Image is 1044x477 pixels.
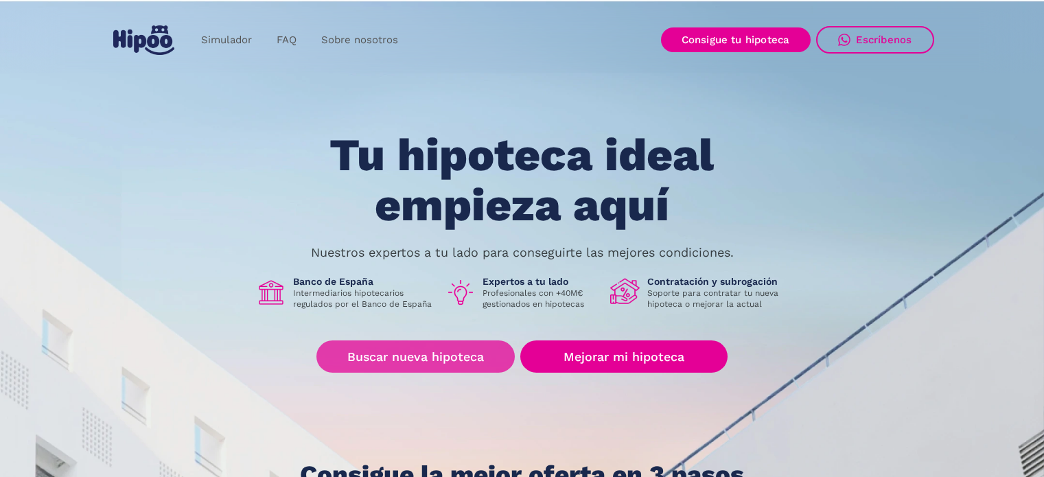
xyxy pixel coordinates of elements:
[111,20,178,60] a: home
[816,26,934,54] a: Escríbenos
[483,288,599,310] p: Profesionales con +40M€ gestionados en hipotecas
[311,247,734,258] p: Nuestros expertos a tu lado para conseguirte las mejores condiciones.
[293,275,434,288] h1: Banco de España
[262,130,782,230] h1: Tu hipoteca ideal empieza aquí
[661,27,811,52] a: Consigue tu hipoteca
[309,27,410,54] a: Sobre nosotros
[293,288,434,310] p: Intermediarios hipotecarios regulados por el Banco de España
[483,275,599,288] h1: Expertos a tu lado
[520,340,727,373] a: Mejorar mi hipoteca
[316,340,515,373] a: Buscar nueva hipoteca
[264,27,309,54] a: FAQ
[647,275,789,288] h1: Contratación y subrogación
[856,34,912,46] div: Escríbenos
[647,288,789,310] p: Soporte para contratar tu nueva hipoteca o mejorar la actual
[189,27,264,54] a: Simulador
